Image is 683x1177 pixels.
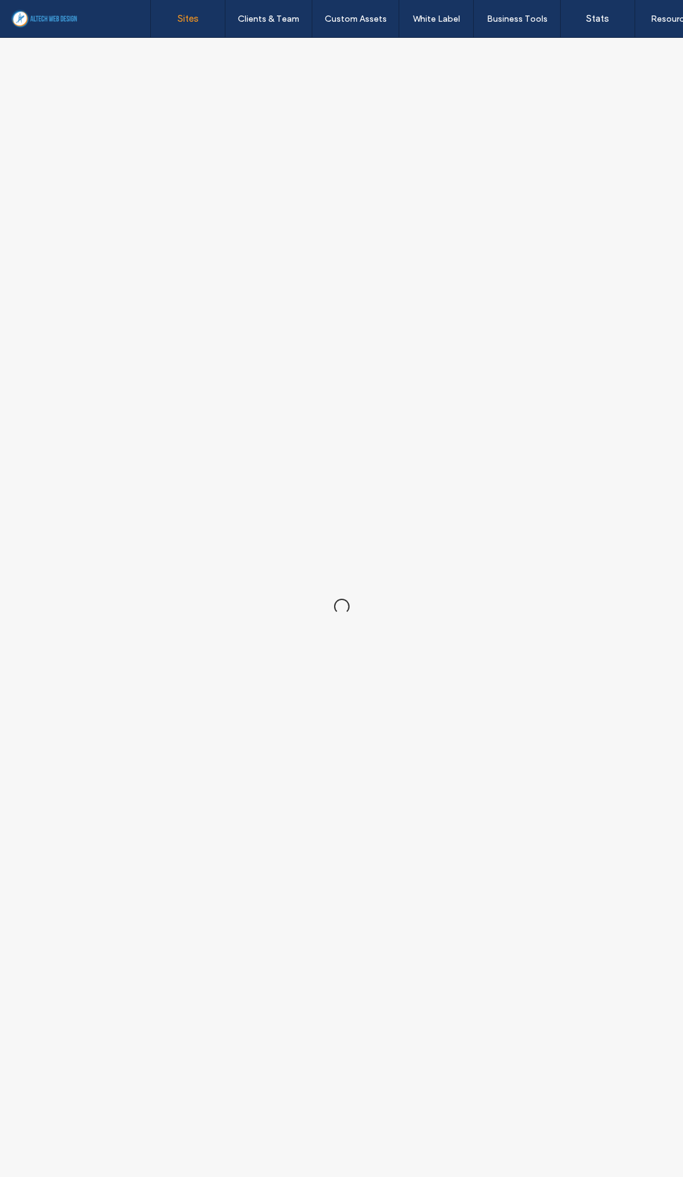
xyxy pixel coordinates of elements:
iframe: OpenWidget widget [631,1125,683,1177]
label: Business Tools [487,14,548,24]
label: Custom Assets [325,14,387,24]
label: Clients & Team [238,14,299,24]
label: Sites [178,13,199,24]
label: Stats [586,13,609,24]
label: White Label [413,14,460,24]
